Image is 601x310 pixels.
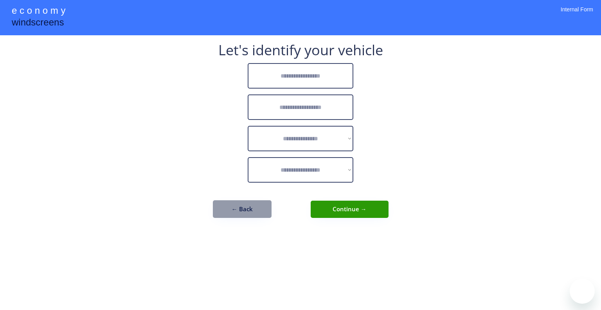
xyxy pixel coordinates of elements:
div: Internal Form [561,6,593,24]
div: e c o n o m y [12,4,65,19]
button: Continue → [311,201,389,218]
iframe: Button to launch messaging window [570,279,595,304]
div: windscreens [12,16,64,31]
button: ← Back [213,200,272,218]
div: Let's identify your vehicle [218,43,383,57]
